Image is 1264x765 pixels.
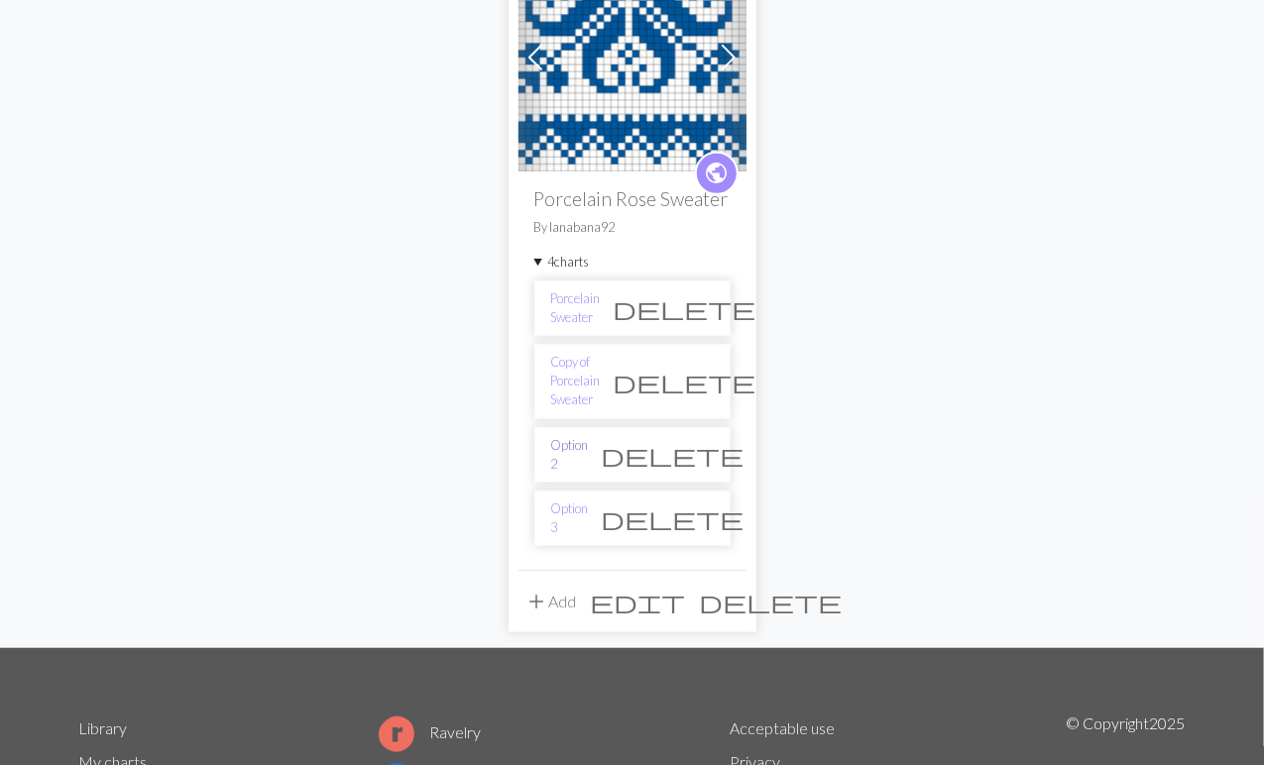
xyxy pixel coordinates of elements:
a: Library [79,718,128,737]
button: Edit [584,583,693,620]
a: Copy of Porcelain Sweater [551,353,601,410]
span: delete [700,588,843,615]
a: Porcelain Sweater [551,289,601,327]
p: By lanabana92 [534,218,731,237]
a: Ravelry [379,722,482,741]
i: Edit [591,590,686,613]
button: Add [518,583,584,620]
span: delete [614,294,756,322]
span: delete [602,504,745,532]
a: Porcelain Sweater [518,46,747,64]
a: Acceptable use [731,718,836,737]
button: Delete [693,583,850,620]
button: Delete chart [601,363,769,400]
a: public [695,152,739,195]
span: delete [614,368,756,395]
button: Delete chart [589,436,757,474]
span: delete [602,441,745,469]
button: Delete chart [601,289,769,327]
span: public [704,158,729,188]
summary: 4charts [534,253,731,272]
i: public [704,154,729,193]
span: add [525,588,549,615]
a: Option 3 [551,499,589,537]
img: Ravelry logo [379,716,414,752]
span: edit [591,588,686,615]
h2: Porcelain Rose Sweater [534,187,731,210]
button: Delete chart [589,499,757,537]
a: Option 2 [551,436,589,474]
